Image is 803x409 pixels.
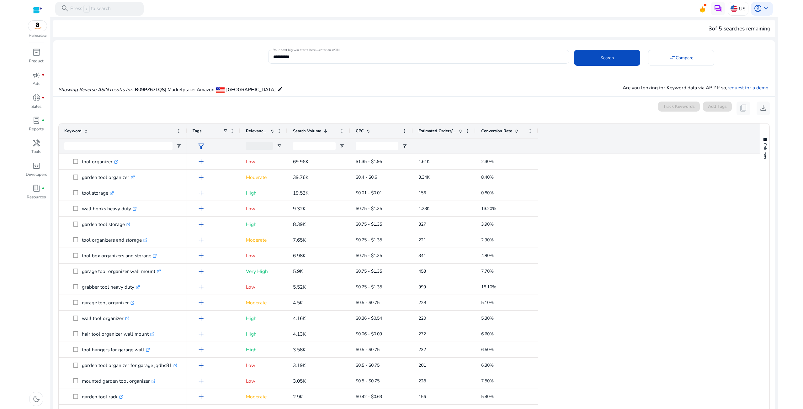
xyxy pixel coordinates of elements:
[623,84,770,91] p: Are you looking for Keyword data via API? If so, .
[293,142,336,150] input: Search Volume Filter Input
[82,233,147,246] p: tool organizers and storage
[759,104,767,112] span: download
[27,194,46,201] p: Resources
[293,346,306,353] span: 3.58K
[61,4,69,13] span: search
[197,158,205,166] span: add
[197,189,205,197] span: add
[197,252,205,260] span: add
[356,300,380,306] span: $0.5 - $0.75
[58,86,133,93] i: Showing Reverse ASIN results for:
[246,359,282,372] p: Low
[83,5,89,13] span: /
[418,362,426,368] span: 201
[82,343,150,356] p: tool hangers for garage wall
[418,237,426,243] span: 221
[246,312,282,325] p: High
[293,190,309,196] span: 19.53K
[246,390,282,403] p: Moderate
[25,183,47,206] a: book_4fiber_manual_recordResources
[418,174,430,180] span: 3.34K
[356,394,382,400] span: $0.42 - $0.63
[70,5,111,13] p: Press to search
[739,3,745,14] p: US
[197,283,205,291] span: add
[356,142,398,150] input: CPC Filter Input
[709,25,712,32] span: 3
[356,253,382,259] span: $0.75 - $1.35
[731,5,737,12] img: us.svg
[356,362,380,368] span: $0.5 - $0.75
[293,205,306,212] span: 9.32K
[418,221,426,227] span: 327
[32,48,40,56] span: inventory_2
[293,362,306,369] span: 3.19K
[246,375,282,387] p: Low
[82,218,130,231] p: garden tool storage
[82,312,129,325] p: wall tool organizer
[246,128,268,134] span: Relevance Score
[246,328,282,340] p: High
[418,128,456,134] span: Estimated Orders/Month
[32,139,40,147] span: handyman
[481,362,494,368] span: 6.30%
[197,142,205,150] span: filter_alt
[82,281,140,293] p: grabber tool heavy duty
[25,70,47,92] a: campaignfiber_manual_recordAds
[165,86,215,93] span: | Marketplace: Amazon
[648,50,714,66] button: Compare
[246,281,282,293] p: Low
[64,128,82,134] span: Keyword
[193,128,201,134] span: Tags
[356,331,382,337] span: $0.06 - $0.09
[226,86,276,93] span: [GEOGRAPHIC_DATA]
[42,187,45,190] span: fiber_manual_record
[754,4,762,13] span: account_circle
[33,81,40,87] p: Ads
[418,190,426,196] span: 156
[757,102,770,115] button: download
[293,378,306,384] span: 3.05K
[197,267,205,275] span: add
[176,144,181,149] button: Open Filter Menu
[82,155,118,168] p: tool organizer
[246,249,282,262] p: Low
[418,268,426,274] span: 453
[481,315,494,321] span: 5.30%
[25,160,47,183] a: code_blocksDevelopers
[293,252,306,259] span: 6.98K
[356,190,382,196] span: $0.01 - $0.01
[356,347,380,353] span: $0.5 - $0.75
[277,85,283,93] mat-icon: edit
[402,144,407,149] button: Open Filter Menu
[481,237,494,243] span: 2.90%
[293,158,309,165] span: 69.96K
[31,149,41,155] p: Tools
[82,328,154,340] p: hair tool organizer wall mount
[339,144,344,149] button: Open Filter Menu
[32,94,40,102] span: donut_small
[25,92,47,115] a: donut_smallfiber_manual_recordSales
[82,359,178,372] p: garden tool organizer for garage jqdbs81
[762,143,768,159] span: Columns
[762,4,770,13] span: keyboard_arrow_down
[26,172,47,178] p: Developers
[197,377,205,385] span: add
[418,394,426,400] span: 156
[418,159,430,165] span: 1.61K
[418,315,426,321] span: 220
[356,206,382,212] span: $0.75 - $1.35
[418,378,426,384] span: 228
[293,393,303,400] span: 2.9K
[29,126,44,133] p: Reports
[32,116,40,124] span: lab_profile
[481,284,496,290] span: 18.10%
[246,233,282,246] p: Moderate
[727,84,768,91] a: request for a demo
[246,186,282,199] p: High
[481,128,512,134] span: Conversion Rate
[42,119,45,122] span: fiber_manual_record
[197,205,205,213] span: add
[42,74,45,76] span: fiber_manual_record
[82,186,114,199] p: tool storage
